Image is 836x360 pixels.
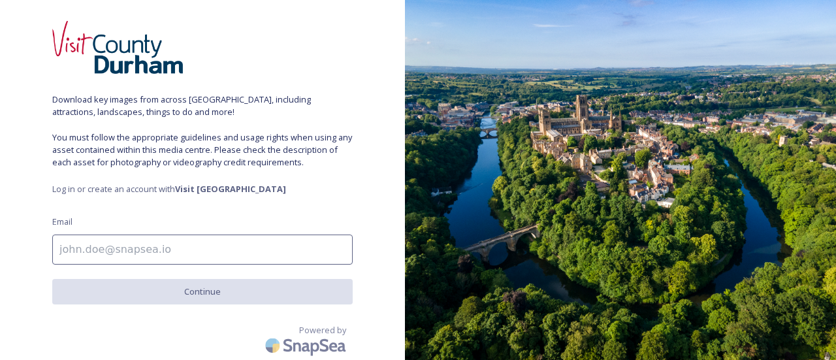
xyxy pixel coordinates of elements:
[52,21,183,74] img: header-logo.png
[52,93,353,169] span: Download key images from across [GEOGRAPHIC_DATA], including attractions, landscapes, things to d...
[52,183,353,195] span: Log in or create an account with
[175,183,286,195] strong: Visit [GEOGRAPHIC_DATA]
[52,235,353,265] input: john.doe@snapsea.io
[299,324,346,336] span: Powered by
[52,216,72,228] span: Email
[52,279,353,304] button: Continue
